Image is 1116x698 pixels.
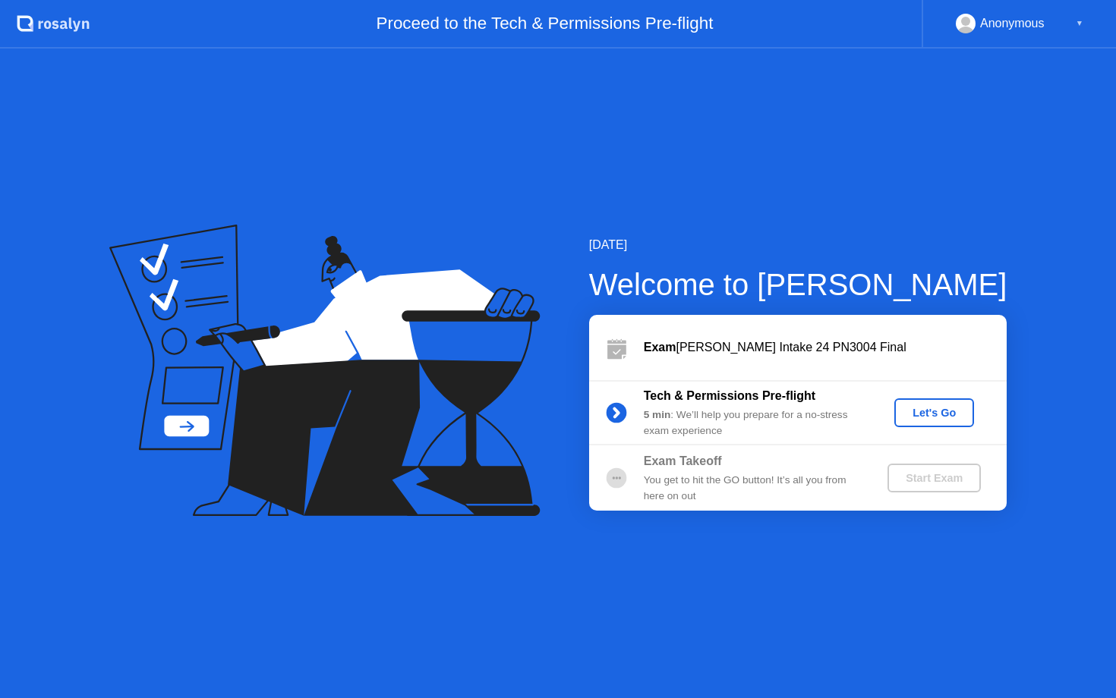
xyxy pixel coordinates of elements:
[887,464,981,492] button: Start Exam
[644,409,671,420] b: 5 min
[900,407,968,419] div: Let's Go
[644,473,862,504] div: You get to hit the GO button! It’s all you from here on out
[644,407,862,439] div: : We’ll help you prepare for a no-stress exam experience
[589,262,1007,307] div: Welcome to [PERSON_NAME]
[894,398,974,427] button: Let's Go
[644,341,676,354] b: Exam
[589,236,1007,254] div: [DATE]
[1076,14,1083,33] div: ▼
[894,472,975,484] div: Start Exam
[980,14,1045,33] div: Anonymous
[644,454,722,467] b: Exam Takeoff
[644,389,815,402] b: Tech & Permissions Pre-flight
[644,338,1007,357] div: [PERSON_NAME] Intake 24 PN3004 Final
